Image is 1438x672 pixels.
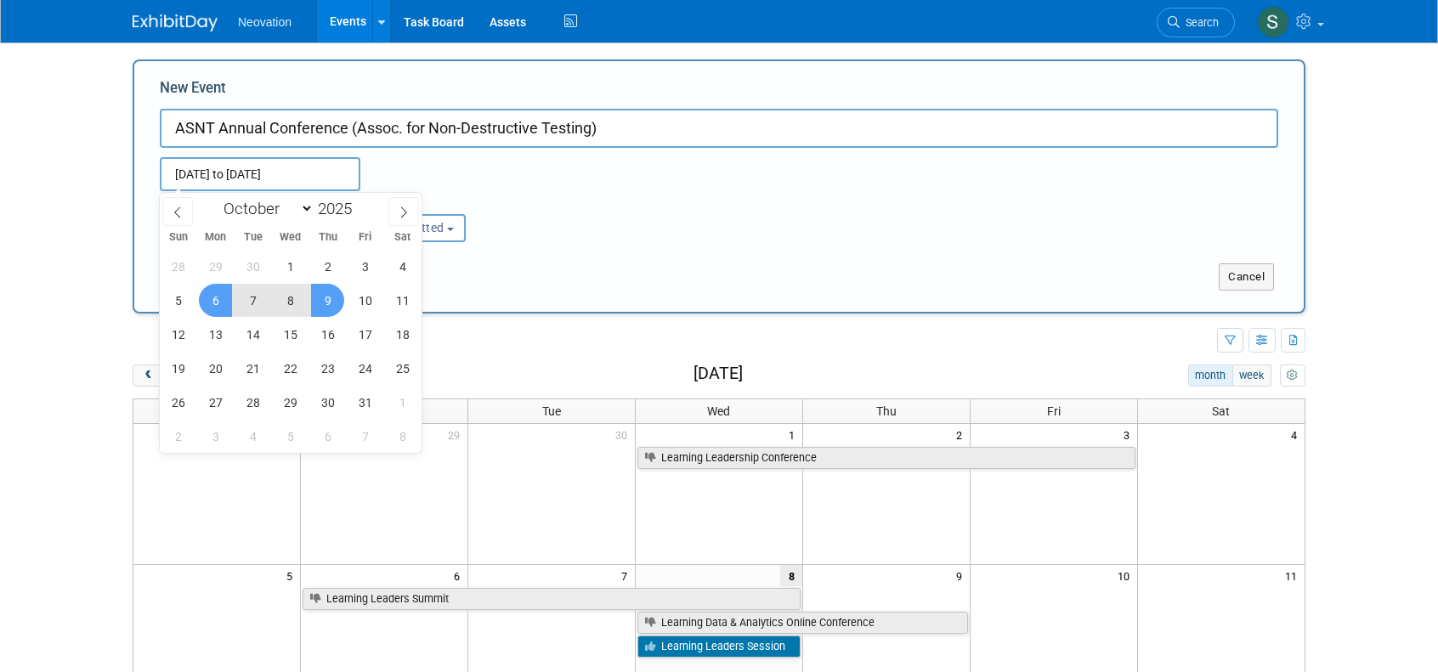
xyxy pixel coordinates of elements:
[236,420,269,453] span: November 4, 2025
[274,284,307,317] span: October 8, 2025
[311,284,344,317] span: October 9, 2025
[637,635,801,658] a: Learning Leaders Session
[199,386,232,419] span: October 27, 2025
[1180,16,1219,29] span: Search
[1122,424,1137,445] span: 3
[348,318,382,351] span: October 17, 2025
[347,232,384,243] span: Fri
[160,191,325,213] div: Attendance / Format:
[311,386,344,419] span: October 30, 2025
[199,318,232,351] span: October 13, 2025
[637,447,1135,469] a: Learning Leadership Conference
[348,420,382,453] span: November 7, 2025
[386,284,419,317] span: October 11, 2025
[348,250,382,283] span: October 3, 2025
[348,284,382,317] span: October 10, 2025
[787,424,802,445] span: 1
[386,386,419,419] span: November 1, 2025
[1232,364,1271,387] button: week
[161,386,195,419] span: October 26, 2025
[199,284,232,317] span: October 6, 2025
[314,199,365,218] input: Year
[780,565,802,586] span: 8
[1257,6,1289,38] img: Susan Hurrell
[1157,8,1235,37] a: Search
[274,420,307,453] span: November 5, 2025
[236,284,269,317] span: October 7, 2025
[274,250,307,283] span: October 1, 2025
[954,424,970,445] span: 2
[160,157,360,191] input: Start Date - End Date
[707,404,730,418] span: Wed
[236,318,269,351] span: October 14, 2025
[236,386,269,419] span: October 28, 2025
[694,364,743,383] h2: [DATE]
[386,250,419,283] span: October 4, 2025
[311,318,344,351] span: October 16, 2025
[160,78,226,104] label: New Event
[386,352,419,385] span: October 25, 2025
[614,424,635,445] span: 30
[1280,364,1305,387] button: myCustomButton
[1212,404,1230,418] span: Sat
[161,250,195,283] span: September 28, 2025
[309,232,347,243] span: Thu
[160,232,197,243] span: Sun
[199,352,232,385] span: October 20, 2025
[197,232,235,243] span: Mon
[1283,565,1305,586] span: 11
[272,232,309,243] span: Wed
[199,420,232,453] span: November 3, 2025
[1116,565,1137,586] span: 10
[236,250,269,283] span: September 30, 2025
[446,424,467,445] span: 29
[954,565,970,586] span: 9
[216,198,314,219] select: Month
[620,565,635,586] span: 7
[285,565,300,586] span: 5
[1188,364,1233,387] button: month
[161,420,195,453] span: November 2, 2025
[542,404,561,418] span: Tue
[311,420,344,453] span: November 6, 2025
[160,109,1278,148] input: Name of Trade Show / Conference
[161,318,195,351] span: October 12, 2025
[1219,263,1274,291] button: Cancel
[235,232,272,243] span: Tue
[311,250,344,283] span: October 2, 2025
[274,318,307,351] span: October 15, 2025
[1047,404,1061,418] span: Fri
[161,352,195,385] span: October 19, 2025
[199,250,232,283] span: September 29, 2025
[386,318,419,351] span: October 18, 2025
[348,352,382,385] span: October 24, 2025
[303,588,801,610] a: Learning Leaders Summit
[133,364,164,387] button: prev
[311,352,344,385] span: October 23, 2025
[1287,370,1298,381] i: Personalize Calendar
[386,420,419,453] span: November 8, 2025
[637,612,968,634] a: Learning Data & Analytics Online Conference
[350,191,515,213] div: Participation:
[236,352,269,385] span: October 21, 2025
[161,284,195,317] span: October 5, 2025
[133,14,218,31] img: ExhibitDay
[1289,424,1305,445] span: 4
[452,565,467,586] span: 6
[238,15,292,29] span: Neovation
[876,404,897,418] span: Thu
[348,386,382,419] span: October 31, 2025
[274,352,307,385] span: October 22, 2025
[384,232,422,243] span: Sat
[274,386,307,419] span: October 29, 2025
